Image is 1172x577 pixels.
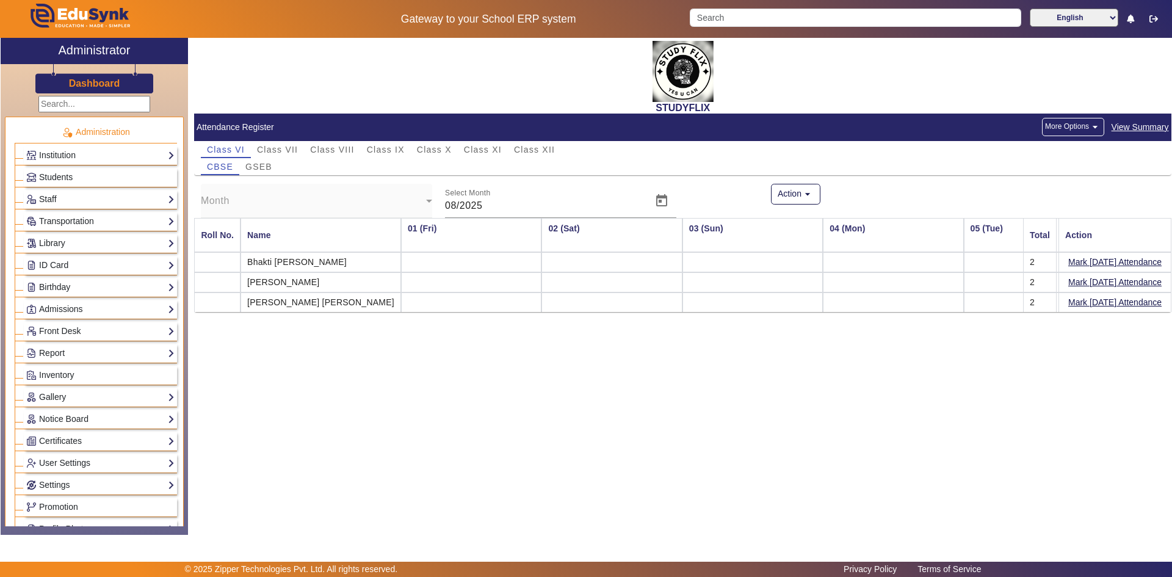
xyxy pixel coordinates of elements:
[682,218,823,252] th: 03 (Sun)
[911,561,987,577] a: Terms of Service
[647,186,676,216] button: Open calendar
[1089,121,1101,133] mat-icon: arrow_drop_down
[464,145,502,154] span: Class XI
[27,503,36,512] img: Branchoperations.png
[27,371,36,380] img: Inventory.png
[417,145,452,154] span: Class X
[39,172,73,182] span: Students
[207,162,233,171] span: CBSE
[300,13,677,26] h5: Gateway to your School ERP system
[1,38,188,64] a: Administrator
[964,218,1104,252] th: 05 (Tue)
[823,218,963,252] th: 04 (Mon)
[26,368,175,382] a: Inventory
[59,43,131,57] h2: Administrator
[514,145,555,154] span: Class XII
[310,145,354,154] span: Class VIII
[1111,120,1170,134] span: View Summary
[27,173,36,182] img: Students.png
[241,218,401,252] mat-header-cell: Name
[257,145,298,154] span: Class VII
[185,563,398,576] p: © 2025 Zipper Technologies Pvt. Ltd. All rights reserved.
[1067,295,1163,310] button: Mark [DATE] Attendance
[62,127,73,138] img: Administration.png
[26,170,175,184] a: Students
[15,126,177,139] p: Administration
[207,145,245,154] span: Class VI
[241,292,401,312] mat-cell: [PERSON_NAME] [PERSON_NAME]
[194,114,1171,141] mat-card-header: Attendance Register
[1023,252,1057,272] mat-cell: 2
[401,218,541,252] th: 01 (Fri)
[39,502,78,512] span: Promotion
[194,218,241,252] mat-header-cell: Roll No.
[1058,218,1171,252] mat-header-cell: Action
[771,184,821,205] button: Action
[245,162,272,171] span: GSEB
[367,145,405,154] span: Class IX
[69,78,120,89] h3: Dashboard
[68,77,121,90] a: Dashboard
[26,500,175,514] a: Promotion
[1067,275,1163,290] button: Mark [DATE] Attendance
[445,189,491,197] mat-label: Select Month
[1023,292,1057,312] mat-cell: 2
[1023,218,1057,252] mat-header-cell: Total
[801,188,814,200] mat-icon: arrow_drop_down
[653,41,714,102] img: 71dce94a-bed6-4ff3-a9ed-96170f5a9cb7
[241,272,401,292] mat-cell: [PERSON_NAME]
[1042,118,1104,136] button: More Options
[39,370,74,380] span: Inventory
[1023,272,1057,292] mat-cell: 2
[690,9,1021,27] input: Search
[837,561,903,577] a: Privacy Policy
[38,96,150,112] input: Search...
[541,218,682,252] th: 02 (Sat)
[194,102,1171,114] h2: STUDYFLIX
[1067,255,1163,270] button: Mark [DATE] Attendance
[241,252,401,272] mat-cell: Bhakti [PERSON_NAME]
